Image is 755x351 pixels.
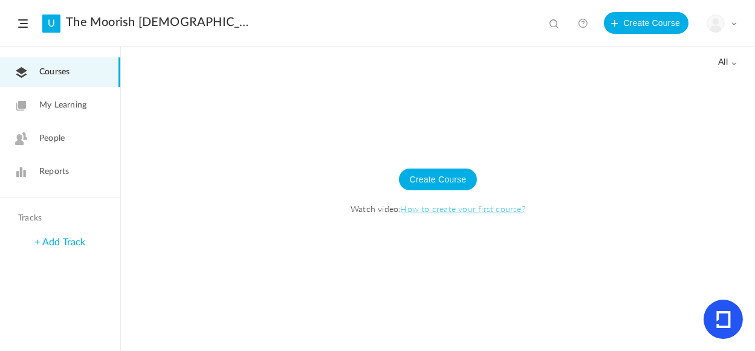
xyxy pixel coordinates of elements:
span: Courses [39,66,70,79]
a: + Add Track [34,237,85,247]
span: My Learning [39,99,86,112]
a: U [42,14,60,33]
button: Create Course [604,12,689,34]
span: People [39,132,65,145]
button: Create Course [399,169,478,190]
a: How to create your first course? [401,202,525,214]
span: Watch video: [133,202,743,214]
a: The Moorish [DEMOGRAPHIC_DATA] Therocratic Insitute. MITI [66,15,250,30]
span: Reports [39,166,69,178]
img: user-image.png [707,15,724,32]
span: all [718,57,737,68]
h4: Tracks [18,213,99,224]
